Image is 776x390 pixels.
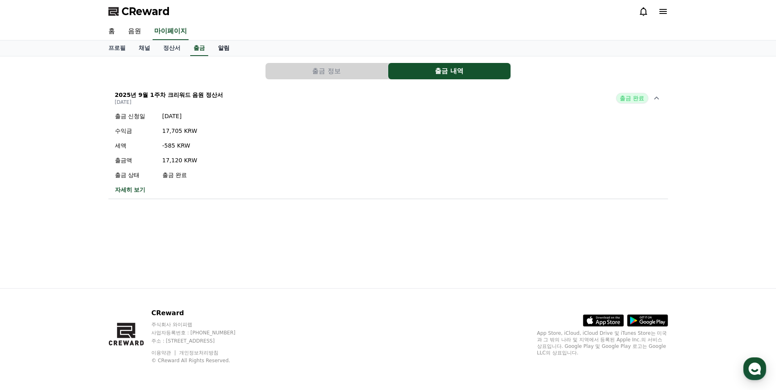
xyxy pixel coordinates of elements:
[115,186,198,194] a: 자세히 보기
[115,112,156,120] p: 출금 신청일
[75,272,85,278] span: 대화
[108,5,170,18] a: CReward
[265,63,388,79] button: 출금 정보
[151,329,251,336] p: 사업자등록번호 : [PHONE_NUMBER]
[162,156,198,164] p: 17,120 KRW
[388,63,511,79] button: 출금 내역
[115,99,223,105] p: [DATE]
[157,40,187,56] a: 정산서
[190,40,208,56] a: 출금
[108,86,668,199] button: 2025년 9월 1주차 크리워드 음원 정산서 [DATE] 출금 완료 출금 신청일 [DATE] 수익금 17,705 KRW 세액 -585 KRW 출금액 17,120 KRW 출금 ...
[151,338,251,344] p: 주소 : [STREET_ADDRESS]
[115,127,156,135] p: 수익금
[102,40,132,56] a: 프로필
[211,40,236,56] a: 알림
[151,357,251,364] p: © CReward All Rights Reserved.
[115,91,223,99] p: 2025년 9월 1주차 크리워드 음원 정산서
[54,259,106,280] a: 대화
[162,141,198,150] p: -585 KRW
[26,271,31,278] span: 홈
[121,5,170,18] span: CReward
[153,23,189,40] a: 마이페이지
[106,259,157,280] a: 설정
[151,308,251,318] p: CReward
[115,156,156,164] p: 출금액
[121,23,148,40] a: 음원
[102,23,121,40] a: 홈
[115,141,156,150] p: 세액
[126,271,136,278] span: 설정
[162,127,198,135] p: 17,705 KRW
[537,330,668,356] p: App Store, iCloud, iCloud Drive 및 iTunes Store는 미국과 그 밖의 나라 및 지역에서 등록된 Apple Inc.의 서비스 상표입니다. Goo...
[162,171,198,179] p: 출금 완료
[151,350,177,356] a: 이용약관
[115,171,156,179] p: 출금 상태
[162,112,198,120] p: [DATE]
[2,259,54,280] a: 홈
[151,321,251,328] p: 주식회사 와이피랩
[179,350,218,356] a: 개인정보처리방침
[616,93,648,103] span: 출금 완료
[132,40,157,56] a: 채널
